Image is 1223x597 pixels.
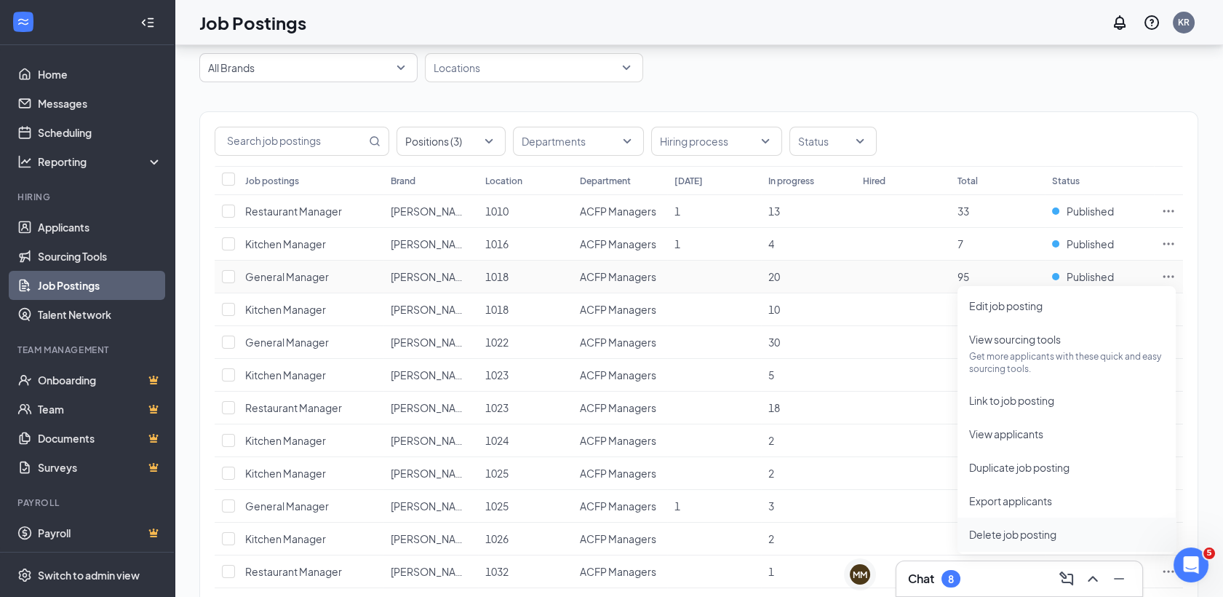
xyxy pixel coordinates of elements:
span: Published [1067,204,1114,218]
td: 1025 [478,457,573,490]
span: ACFP Managers [580,401,656,414]
td: 1018 [478,293,573,326]
h3: Chat [908,571,934,587]
span: [PERSON_NAME]'s Coal Fired Pizza [391,237,556,250]
span: Edit job posting [969,299,1043,312]
svg: MagnifyingGlass [369,135,381,147]
span: ACFP Managers [580,368,656,381]
td: 1025 [478,490,573,523]
td: ACFP Managers [573,490,667,523]
a: Talent Network [38,300,162,329]
td: 1018 [478,261,573,293]
a: PayrollCrown [38,518,162,547]
a: Scheduling [38,118,162,147]
td: ACFP Managers [573,523,667,556]
div: Job postings [245,175,299,187]
span: 2 [768,434,774,447]
p: Get more applicants with these quick and easy sourcing tools. [969,350,1164,375]
span: 1023 [485,368,509,381]
th: In progress [761,166,856,195]
a: OnboardingCrown [38,365,162,395]
span: [PERSON_NAME]'s Coal Fired Pizza [391,499,556,513]
svg: Settings [17,568,32,582]
a: SurveysCrown [38,453,162,482]
span: 1 [674,237,680,250]
svg: WorkstreamLogo [16,15,31,29]
span: 10 [768,303,780,316]
a: Home [38,60,162,89]
div: Reporting [38,154,163,169]
span: 1 [674,499,680,513]
td: Anthony's Coal Fired Pizza [383,326,478,359]
td: Anthony's Coal Fired Pizza [383,195,478,228]
svg: Ellipses [1161,204,1176,218]
td: 1024 [478,424,573,457]
span: Kitchen Manager [245,303,326,316]
svg: Ellipses [1161,269,1176,284]
span: General Manager [245,336,329,349]
span: ACFP Managers [580,532,656,545]
td: ACFP Managers [573,359,667,392]
span: 1026 [485,532,509,545]
a: Applicants [38,213,162,242]
span: [PERSON_NAME]'s Coal Fired Pizza [391,368,556,381]
td: Anthony's Coal Fired Pizza [383,490,478,523]
span: 13 [768,205,780,218]
iframe: Intercom live chat [1174,547,1208,582]
td: ACFP Managers [573,228,667,261]
span: 3 [768,499,774,513]
svg: Ellipses [1161,564,1176,579]
span: 1024 [485,434,509,447]
span: Kitchen Manager [245,368,326,381]
span: 7 [957,237,963,250]
svg: Notifications [1111,14,1128,31]
td: Anthony's Coal Fired Pizza [383,359,478,392]
span: Published [1067,269,1114,284]
span: 1 [674,205,680,218]
td: Anthony's Coal Fired Pizza [383,228,478,261]
span: [PERSON_NAME]'s Coal Fired Pizza [391,565,556,578]
td: Anthony's Coal Fired Pizza [383,261,478,293]
span: ACFP Managers [580,336,656,349]
td: 1023 [478,392,573,424]
div: KR [1178,16,1190,28]
div: Payroll [17,497,159,509]
span: 1032 [485,565,509,578]
span: 4 [768,237,774,250]
th: [DATE] [667,166,762,195]
span: Duplicate job posting [969,461,1069,474]
svg: Minimize [1110,570,1128,588]
td: Anthony's Coal Fired Pizza [383,556,478,588]
span: General Manager [245,270,329,283]
span: [PERSON_NAME]'s Coal Fired Pizza [391,270,556,283]
span: Kitchen Manager [245,237,326,250]
span: [PERSON_NAME]'s Coal Fired Pizza [391,303,556,316]
span: View applicants [969,427,1043,440]
span: ACFP Managers [580,434,656,447]
td: Anthony's Coal Fired Pizza [383,392,478,424]
svg: ChevronUp [1084,570,1102,588]
span: ACFP Managers [580,237,656,250]
td: Anthony's Coal Fired Pizza [383,293,478,326]
span: 1010 [485,205,509,218]
span: 30 [768,336,780,349]
td: 1022 [478,326,573,359]
span: Published [1067,237,1114,251]
span: 1016 [485,237,509,250]
td: 1032 [478,556,573,588]
span: Restaurant Manager [245,205,342,218]
a: Sourcing Tools [38,242,162,271]
span: Kitchen Manager [245,467,326,480]
td: Anthony's Coal Fired Pizza [383,424,478,457]
svg: Ellipses [1161,237,1176,251]
span: 1018 [485,270,509,283]
span: 2 [768,532,774,545]
span: ACFP Managers [580,205,656,218]
td: 1010 [478,195,573,228]
svg: Analysis [17,154,32,169]
button: Minimize [1107,567,1131,590]
div: Brand [391,175,415,187]
td: ACFP Managers [573,261,667,293]
div: 8 [948,573,954,585]
input: Search job postings [215,127,366,155]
